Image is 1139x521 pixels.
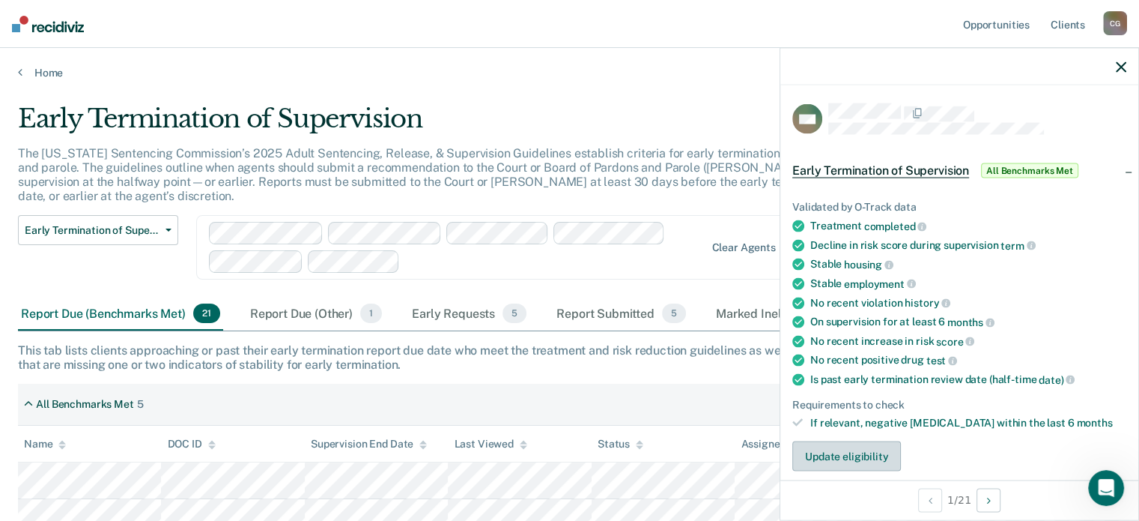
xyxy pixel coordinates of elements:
[12,16,84,32] img: Recidiviz
[18,103,872,146] div: Early Termination of Supervision
[792,201,1126,214] div: Validated by O-Track data
[193,304,220,323] span: 21
[810,373,1126,387] div: Is past early termination review date (half-time
[1088,470,1124,506] iframe: Intercom live chat
[167,438,215,451] div: DOC ID
[864,220,927,232] span: completed
[311,438,427,451] div: Supervision End Date
[810,258,1126,271] div: Stable
[360,304,382,323] span: 1
[409,298,529,331] div: Early Requests
[905,297,950,309] span: history
[24,438,66,451] div: Name
[810,354,1126,367] div: No recent positive drug
[18,343,1121,372] div: This tab lists clients approaching or past their early termination report due date who meet the t...
[502,304,526,323] span: 5
[1000,239,1035,251] span: term
[247,298,385,331] div: Report Due (Other)
[810,296,1126,310] div: No recent violation
[713,298,846,331] div: Marked Ineligible
[18,298,223,331] div: Report Due (Benchmarks Met)
[792,442,901,472] button: Update eligibility
[553,298,689,331] div: Report Submitted
[1076,417,1112,429] span: months
[454,438,526,451] div: Last Viewed
[810,277,1126,291] div: Stable
[1103,11,1127,35] div: C G
[598,438,643,451] div: Status
[976,488,1000,512] button: Next Opportunity
[792,398,1126,411] div: Requirements to check
[711,241,775,254] div: Clear agents
[844,259,893,271] span: housing
[780,480,1138,520] div: 1 / 21
[810,417,1126,430] div: If relevant, negative [MEDICAL_DATA] within the last 6
[18,146,872,204] p: The [US_STATE] Sentencing Commission’s 2025 Adult Sentencing, Release, & Supervision Guidelines e...
[662,304,686,323] span: 5
[947,316,994,328] span: months
[1039,373,1075,385] span: date)
[926,355,957,367] span: test
[25,224,160,237] span: Early Termination of Supervision
[981,163,1078,178] span: All Benchmarks Met
[137,398,144,411] div: 5
[18,66,1121,79] a: Home
[810,316,1126,329] div: On supervision for at least 6
[810,334,1126,348] div: No recent increase in risk
[780,147,1138,195] div: Early Termination of SupervisionAll Benchmarks Met
[792,163,969,178] span: Early Termination of Supervision
[918,488,942,512] button: Previous Opportunity
[810,220,1126,233] div: Treatment
[741,438,811,451] div: Assigned to
[36,398,133,411] div: All Benchmarks Met
[844,277,915,289] span: employment
[936,335,974,347] span: score
[810,238,1126,252] div: Decline in risk score during supervision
